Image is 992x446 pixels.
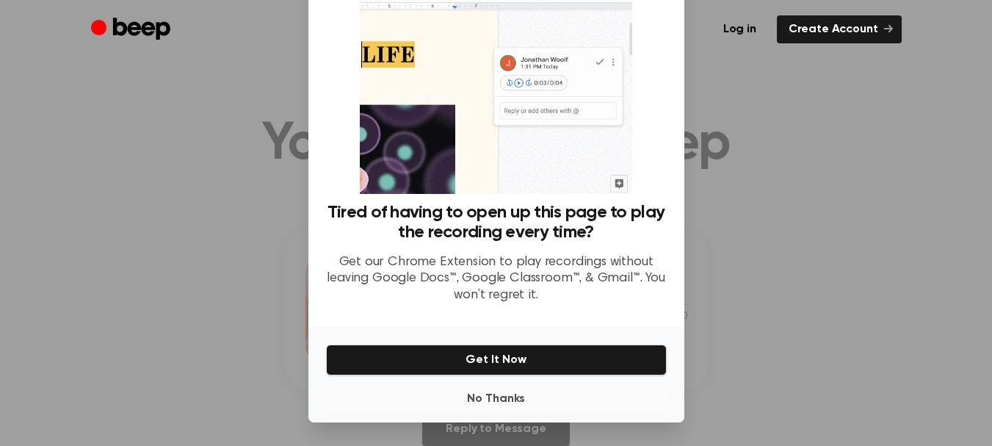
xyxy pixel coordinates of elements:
[326,203,667,242] h3: Tired of having to open up this page to play the recording every time?
[326,254,667,304] p: Get our Chrome Extension to play recordings without leaving Google Docs™, Google Classroom™, & Gm...
[91,15,174,44] a: Beep
[326,345,667,375] button: Get It Now
[326,384,667,414] button: No Thanks
[777,15,902,43] a: Create Account
[712,15,768,43] a: Log in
